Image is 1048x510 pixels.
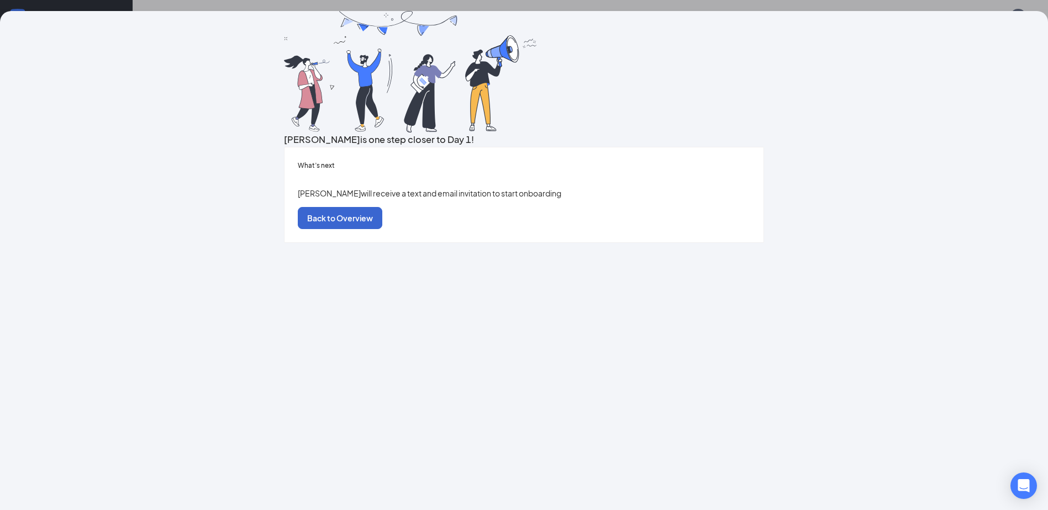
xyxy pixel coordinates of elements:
[1010,472,1037,499] div: Open Intercom Messenger
[298,187,750,199] p: [PERSON_NAME] will receive a text and email invitation to start onboarding
[284,132,764,147] h3: [PERSON_NAME] is one step closer to Day 1!
[298,207,382,229] button: Back to Overview
[298,161,750,171] h5: What’s next
[284,11,538,132] img: you are all set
